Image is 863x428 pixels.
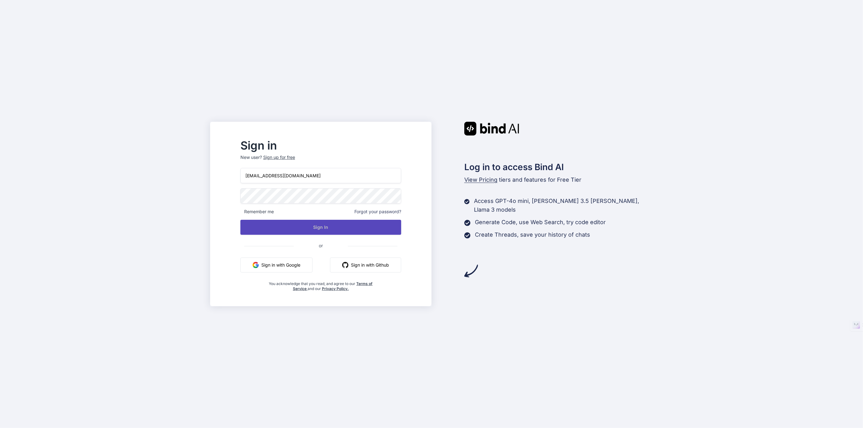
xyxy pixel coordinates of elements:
[322,286,349,291] a: Privacy Policy.
[342,262,348,268] img: github
[240,140,401,150] h2: Sign in
[240,258,313,273] button: Sign in with Google
[475,230,590,239] p: Create Threads, save your history of chats
[253,262,259,268] img: google
[240,209,274,215] span: Remember me
[464,122,519,135] img: Bind AI logo
[354,209,401,215] span: Forgot your password?
[267,278,374,291] div: You acknowledge that you read, and agree to our and our
[240,154,401,168] p: New user?
[240,168,401,183] input: Login or Email
[475,218,606,227] p: Generate Code, use Web Search, try code editor
[240,220,401,235] button: Sign In
[330,258,401,273] button: Sign in with Github
[294,238,348,253] span: or
[474,197,653,214] p: Access GPT-4o mini, [PERSON_NAME] 3.5 [PERSON_NAME], Llama 3 models
[263,154,295,160] div: Sign up for free
[464,160,653,174] h2: Log in to access Bind AI
[464,176,497,183] span: View Pricing
[293,281,373,291] a: Terms of Service
[464,175,653,184] p: tiers and features for Free Tier
[464,264,478,278] img: arrow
